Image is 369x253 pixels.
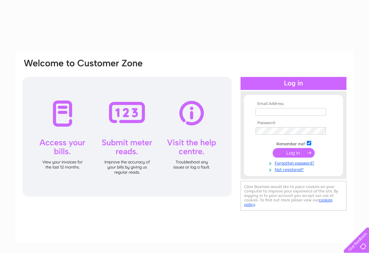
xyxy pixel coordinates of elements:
[256,166,333,172] a: Not registered?
[254,102,333,106] th: Email Address:
[244,198,332,207] a: cookies policy
[256,159,333,166] a: Forgotten password?
[254,121,333,125] th: Password:
[273,148,315,158] input: Submit
[241,181,346,211] div: Clear Business would like to place cookies on your computer to improve your experience of the sit...
[254,140,333,147] td: Remember me?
